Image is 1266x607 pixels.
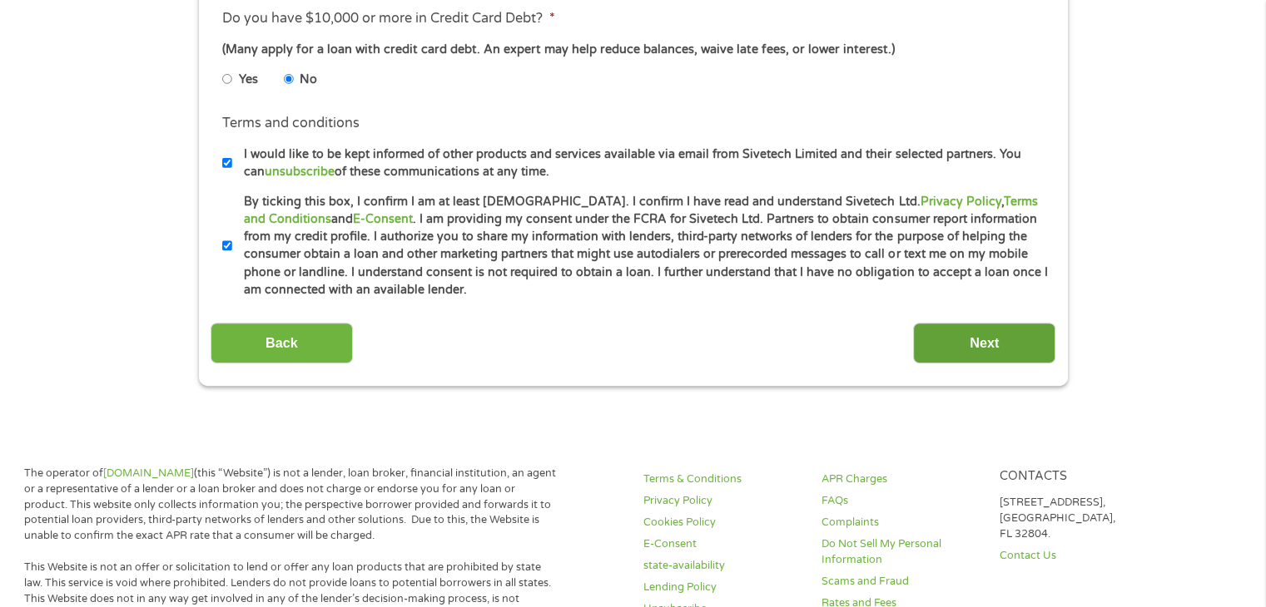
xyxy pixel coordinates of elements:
a: Privacy Policy [920,195,1000,209]
a: [DOMAIN_NAME] [103,466,194,480]
a: Contact Us [999,548,1157,564]
a: Lending Policy [643,580,802,595]
a: APR Charges [822,471,980,487]
a: Privacy Policy [643,493,802,509]
label: Terms and conditions [222,115,360,132]
a: Terms and Conditions [244,195,1037,226]
label: I would like to be kept informed of other products and services available via email from Sivetech... [232,146,1049,181]
a: unsubscribe [265,165,335,179]
p: [STREET_ADDRESS], [GEOGRAPHIC_DATA], FL 32804. [999,495,1157,542]
a: Do Not Sell My Personal Information [822,536,980,568]
label: No [300,71,317,89]
a: Cookies Policy [643,515,802,531]
a: state-availability [643,558,802,574]
a: E-Consent [643,536,802,552]
label: Yes [239,71,258,89]
input: Next [913,323,1055,363]
label: By ticking this box, I confirm I am at least [DEMOGRAPHIC_DATA]. I confirm I have read and unders... [232,193,1049,299]
a: FAQs [822,493,980,509]
a: Scams and Fraud [822,574,980,590]
input: Back [211,323,353,363]
label: Do you have $10,000 or more in Credit Card Debt? [222,10,554,27]
div: (Many apply for a loan with credit card debt. An expert may help reduce balances, waive late fees... [222,41,1043,59]
h4: Contacts [999,469,1157,485]
a: Terms & Conditions [643,471,802,487]
a: Complaints [822,515,980,531]
a: E-Consent [353,212,413,226]
p: The operator of (this “Website”) is not a lender, loan broker, financial institution, an agent or... [24,466,559,544]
